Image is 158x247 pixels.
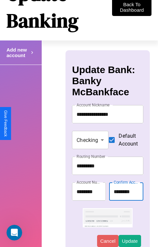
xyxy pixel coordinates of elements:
div: Checking [72,131,108,149]
h3: Update Bank: Banky McBankface [72,64,143,98]
label: Account Nickname [77,102,110,108]
label: Routing Number [77,154,105,159]
img: check [83,208,133,227]
div: Give Feedback [3,110,8,137]
span: Default Account [119,132,138,148]
label: Account Number [77,179,103,185]
label: Confirm Account Number [114,179,140,185]
h4: Add new account [7,47,29,58]
button: Cancel [97,235,119,247]
button: Update [119,235,141,247]
iframe: Intercom live chat [7,225,22,240]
